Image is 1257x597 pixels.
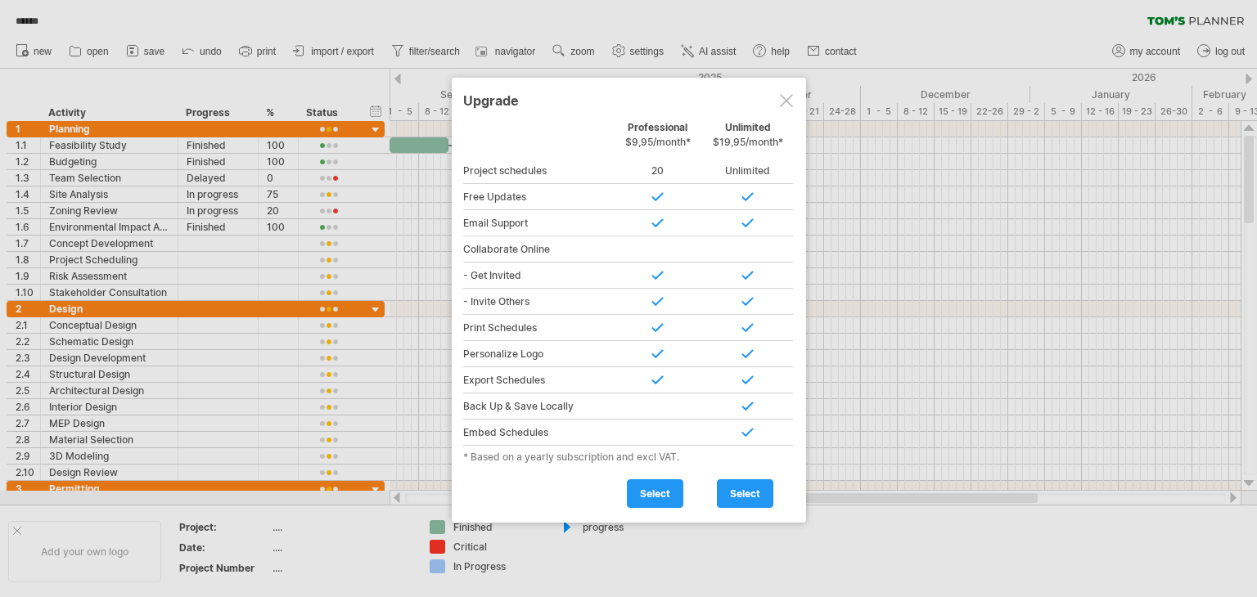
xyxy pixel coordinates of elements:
div: Unlimited [703,158,793,184]
div: Print Schedules [463,315,613,341]
div: Free Updates [463,184,613,210]
div: Export Schedules [463,367,613,393]
div: Personalize Logo [463,341,613,367]
div: Unlimited [703,121,793,156]
div: Project schedules [463,158,613,184]
div: Collaborate Online [463,236,613,263]
a: select [717,479,773,508]
div: - Invite Others [463,289,613,315]
div: 20 [613,158,703,184]
div: - Get Invited [463,263,613,289]
a: select [627,479,683,508]
span: $9,95/month* [625,136,691,148]
div: Email Support [463,210,613,236]
span: $19,95/month* [713,136,783,148]
span: select [640,487,670,500]
div: Embed Schedules [463,420,613,446]
div: Professional [613,121,703,156]
span: select [730,487,760,500]
div: Back Up & Save Locally [463,393,613,420]
div: Upgrade [463,85,795,114]
div: * Based on a yearly subscription and excl VAT. [463,451,795,463]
